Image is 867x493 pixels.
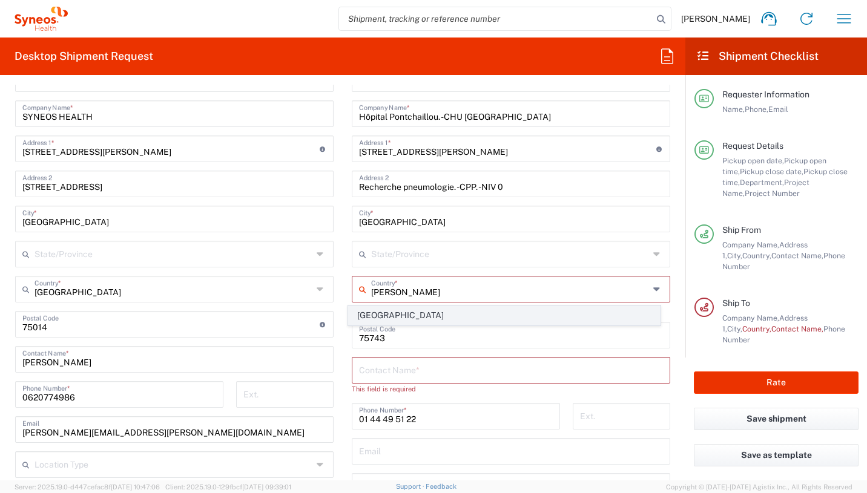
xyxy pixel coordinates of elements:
[696,49,819,64] h2: Shipment Checklist
[740,178,784,187] span: Department,
[745,105,768,114] span: Phone,
[694,408,859,430] button: Save shipment
[681,13,750,24] span: [PERSON_NAME]
[722,240,779,249] span: Company Name,
[742,324,771,333] span: Country,
[694,444,859,466] button: Save as template
[727,251,742,260] span: City,
[339,7,653,30] input: Shipment, tracking or reference number
[165,483,291,491] span: Client: 2025.19.0-129fbcf
[722,90,809,99] span: Requester Information
[352,302,670,313] div: This field is required
[742,251,771,260] span: Country,
[722,313,779,322] span: Company Name,
[768,105,788,114] span: Email
[745,189,800,198] span: Project Number
[242,483,291,491] span: [DATE] 09:39:01
[727,324,742,333] span: City,
[722,141,783,151] span: Request Details
[396,483,426,490] a: Support
[722,225,761,235] span: Ship From
[771,324,823,333] span: Contact Name,
[666,482,852,492] span: Copyright © [DATE]-[DATE] Agistix Inc., All Rights Reserved
[349,306,661,325] span: [GEOGRAPHIC_DATA]
[426,483,457,490] a: Feedback
[15,49,153,64] h2: Desktop Shipment Request
[352,384,670,394] div: This field is required
[111,483,160,491] span: [DATE] 10:47:06
[771,251,823,260] span: Contact Name,
[694,371,859,394] button: Rate
[722,298,750,308] span: Ship To
[722,156,784,165] span: Pickup open date,
[15,483,160,491] span: Server: 2025.19.0-d447cefac8f
[740,167,803,176] span: Pickup close date,
[722,105,745,114] span: Name,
